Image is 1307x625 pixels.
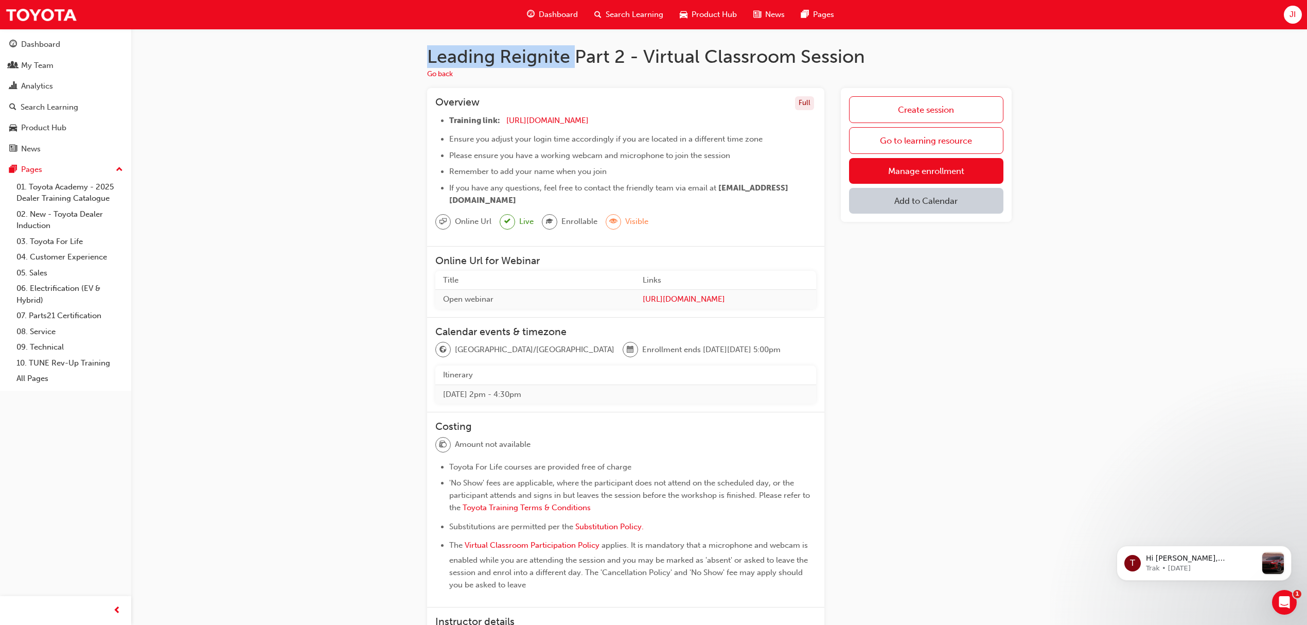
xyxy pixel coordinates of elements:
span: Amount not available [455,439,531,450]
span: Visible [625,216,648,228]
a: Go to learning resource [849,127,1003,154]
span: chart-icon [9,82,17,91]
a: 08. Service [12,324,127,340]
a: [URL][DOMAIN_NAME] [643,293,808,305]
span: [GEOGRAPHIC_DATA]/[GEOGRAPHIC_DATA] [455,344,614,356]
span: up-icon [116,163,123,177]
span: money-icon [439,438,447,452]
span: Product Hub [692,9,737,21]
span: pages-icon [801,8,809,21]
span: Dashboard [539,9,578,21]
a: Create session [849,96,1003,123]
button: JI [1284,6,1302,24]
div: Search Learning [21,101,78,113]
a: Virtual Classroom Participation Policy [465,541,599,550]
a: 09. Technical [12,339,127,355]
button: DashboardMy TeamAnalyticsSearch LearningProduct HubNews [4,33,127,160]
a: pages-iconPages [793,4,842,25]
span: Toyota For Life courses are provided free of charge [449,462,631,472]
div: Pages [21,164,42,176]
span: prev-icon [113,604,121,617]
a: car-iconProduct Hub [672,4,745,25]
span: people-icon [9,61,17,71]
div: News [21,143,41,155]
a: 05. Sales [12,265,127,281]
span: JI [1290,9,1296,21]
span: 1 [1293,590,1301,598]
a: [URL][DOMAIN_NAME] [506,116,589,125]
a: Toyota Training Terms & Conditions [463,503,591,512]
span: Live [519,216,534,228]
span: pages-icon [9,165,17,175]
a: Analytics [4,77,127,96]
span: eye-icon [610,215,617,229]
span: Pages [813,9,834,21]
span: News [765,9,785,21]
a: 10. TUNE Rev-Up Training [12,355,127,371]
span: Online Url [455,216,491,228]
h3: Costing [435,421,817,432]
span: sessionType_ONLINE_URL-icon [439,215,447,229]
h3: Overview [435,96,480,110]
button: Pages [4,160,127,179]
h1: Leading Reignite Part 2 - Virtual Classroom Session [427,45,1012,68]
span: car-icon [680,8,687,21]
span: globe-icon [439,343,447,357]
a: Substitution Policy. [575,522,644,531]
a: Dashboard [4,35,127,54]
span: graduationCap-icon [546,215,553,229]
a: My Team [4,56,127,75]
span: guage-icon [527,8,535,21]
button: Go back [427,68,453,80]
span: Ensure you adjust your login time accordingly if you are located in a different time zone [449,134,763,144]
a: Manage enrollment [849,158,1003,184]
a: 02. New - Toyota Dealer Induction [12,206,127,234]
a: 01. Toyota Academy - 2025 Dealer Training Catalogue [12,179,127,206]
span: Open webinar [443,294,493,304]
span: news-icon [9,145,17,154]
span: tick-icon [504,215,510,228]
a: All Pages [12,371,127,387]
span: 'No Show' fees are applicable, where the participant does not attend on the scheduled day, or the... [449,478,812,512]
span: Substitutions are permitted per the [449,522,573,531]
a: 04. Customer Experience [12,249,127,265]
a: Product Hub [4,118,127,137]
span: car-icon [9,124,17,133]
th: Links [635,271,816,290]
a: News [4,140,127,159]
span: guage-icon [9,40,17,49]
span: The [449,541,463,550]
a: guage-iconDashboard [519,4,586,25]
div: My Team [21,60,54,72]
td: [DATE] 2pm - 4:30pm [435,385,817,404]
a: 06. Electrification (EV & Hybrid) [12,281,127,308]
div: Full [795,96,814,110]
img: Trak [5,3,77,26]
a: news-iconNews [745,4,793,25]
a: 03. Toyota For Life [12,234,127,250]
a: search-iconSearch Learning [586,4,672,25]
span: search-icon [9,103,16,112]
h3: Online Url for Webinar [435,255,817,267]
span: Please ensure you have a working webcam and microphone to join the session [449,151,730,160]
div: Product Hub [21,122,66,134]
button: Add to Calendar [849,188,1003,214]
th: Title [435,271,635,290]
span: search-icon [594,8,602,21]
span: news-icon [753,8,761,21]
span: Search Learning [606,9,663,21]
span: applies. It is mandatory that a microphone and webcam is enabled while you are attending the sess... [449,541,810,589]
span: Training link: [449,116,500,125]
th: Itinerary [435,366,817,385]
